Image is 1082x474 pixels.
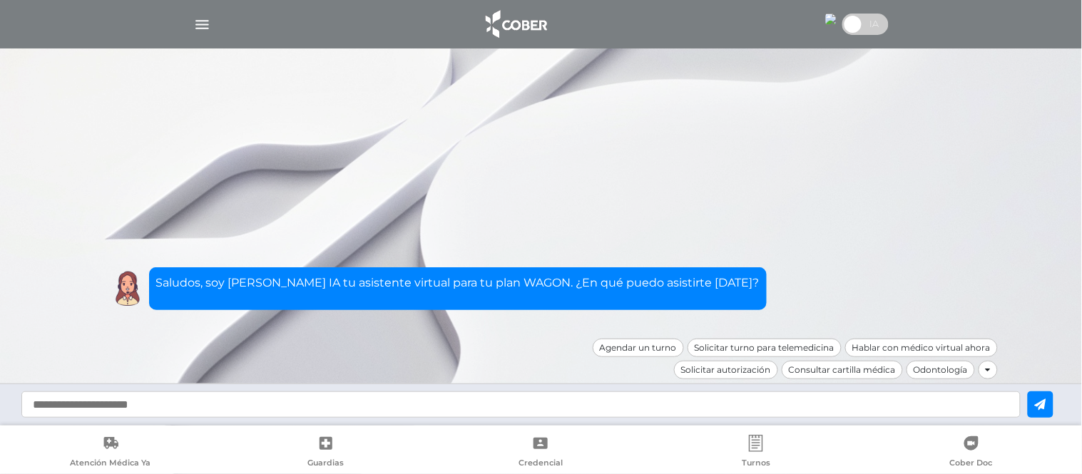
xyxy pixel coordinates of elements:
div: Consultar cartilla médica [782,361,903,379]
div: Solicitar turno para telemedicina [688,339,842,357]
a: Atención Médica Ya [3,435,218,471]
div: Odontología [907,361,975,379]
a: Turnos [648,435,864,471]
a: Credencial [434,435,649,471]
a: Cober Doc [864,435,1079,471]
span: Guardias [307,458,344,470]
div: Solicitar autorización [674,361,778,379]
span: Atención Médica Ya [70,458,150,470]
div: Hablar con médico virtual ahora [845,339,998,357]
img: logo_cober_home-white.png [478,7,553,41]
img: 24613 [825,14,837,25]
img: Cober_menu-lines-white.svg [193,16,211,34]
img: Cober IA [110,271,146,306]
span: Credencial [519,458,563,470]
span: Turnos [742,458,770,470]
a: Guardias [218,435,434,471]
p: Saludos, soy [PERSON_NAME] IA tu asistente virtual para tu plan WAGON. ¿En qué puedo asistirte [D... [156,274,760,292]
span: Cober Doc [950,458,993,470]
div: Agendar un turno [593,339,684,357]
